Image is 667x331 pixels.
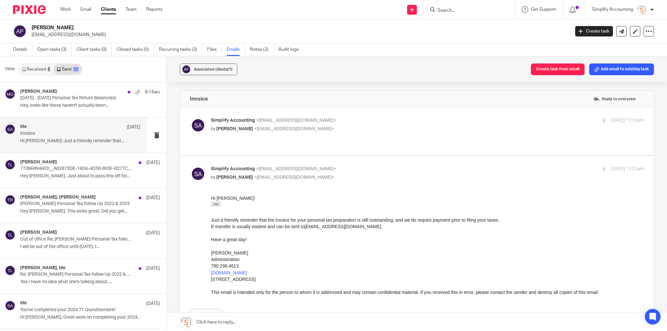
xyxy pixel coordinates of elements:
img: svg%3E [13,24,27,38]
h4: Me [20,124,27,130]
span: [PERSON_NAME] [216,175,253,180]
img: svg%3E [5,230,15,240]
img: svg%3E [5,159,15,170]
p: [DATE] 11:12am [611,117,644,124]
input: Search [437,8,495,14]
h2: [PERSON_NAME] [32,24,459,31]
img: svg%3E [181,64,191,74]
span: to [211,175,215,180]
span: Simplify Accounting [211,167,255,171]
a: Work [60,6,71,13]
div: 6 [48,67,50,72]
span: Get Support [531,7,556,12]
p: [DATE] [146,159,160,166]
p: [DATE] [146,300,160,307]
button: Create task from email [531,63,585,75]
a: Create task [575,26,613,36]
p: [EMAIL_ADDRESS][DOMAIN_NAME] [32,32,565,38]
a: Closed tasks (5) [117,43,154,56]
p: Out of office Re: [PERSON_NAME] Personal Tax follow Up 2022 & 2023 [20,237,132,242]
button: Add email to existing task [589,63,654,75]
h4: Me [20,300,27,306]
a: Sent50 [53,64,81,75]
p: Hey [PERSON_NAME], Just about to pass this off for... [20,173,160,179]
p: I will be out of the office until [DATE]. I... [20,244,160,250]
p: Hi [PERSON_NAME], Great work on completing your 2024... [20,315,160,320]
a: Reports [146,6,163,13]
label: Reply to everyone [591,94,637,104]
p: Hey, looks like these haven't actually been... [20,103,160,108]
p: [DATE] - [DATE] Personal Tax Return Balance(s) [20,95,132,101]
a: Client tasks (0) [77,43,112,56]
span: <[EMAIL_ADDRESS][DOMAIN_NAME]> [254,175,334,180]
span: View [5,66,15,73]
p: Yea I have no idea what she's talking about. ... [20,279,160,285]
p: [PERSON_NAME] Personal Tax follow Up 2022 & 2023 [20,201,132,207]
h4: [PERSON_NAME], Me [20,265,65,271]
a: Received6 [19,64,53,75]
a: Open tasks (3) [37,43,72,56]
a: Email [80,6,91,13]
img: svg%3E [5,89,15,99]
a: Team [126,6,136,13]
p: [DATE] [146,230,160,236]
img: svg%3E [5,265,15,276]
a: Clients [101,6,116,13]
a: [EMAIL_ADDRESS][DOMAIN_NAME] [93,29,170,34]
img: svg%3E [5,124,15,134]
p: 8:14am [145,89,160,95]
h4: [PERSON_NAME] [20,159,57,165]
img: Screenshot%202023-11-29%20141159.png [636,5,647,15]
span: Associated clients [194,67,233,71]
img: svg%3E [5,195,15,205]
span: to [211,127,215,131]
span: [PERSON_NAME] [216,127,253,131]
a: Forward [190,309,222,321]
p: Hi [PERSON_NAME]! Just a friendly reminder that... [20,138,140,144]
p: [DATE] [146,195,160,201]
p: Re: [PERSON_NAME] Personal Tax follow Up 2022 & 2023 [20,272,132,277]
p: 77386894603__A82873DE-14D6-4D58-893F-8277C4D9116B-preview.pvt [20,166,132,172]
button: Associated clients(1) [180,63,237,75]
h4: [PERSON_NAME], [PERSON_NAME] [20,195,96,200]
p: Hey [PERSON_NAME], This looks great. Did you get... [20,209,160,214]
p: Simplify Accounting [592,6,633,13]
a: Notes (2) [250,43,274,56]
span: <[EMAIL_ADDRESS][DOMAIN_NAME]> [254,127,334,131]
a: Recurring tasks (3) [159,43,202,56]
h4: Invoice [190,96,208,102]
span: <[EMAIL_ADDRESS][DOMAIN_NAME]> [256,118,336,123]
img: svg%3E [190,117,206,133]
h4: [PERSON_NAME] [20,230,57,235]
a: Details [13,43,32,56]
img: Pixie [13,5,46,14]
p: [DATE] [127,124,140,131]
h4: [PERSON_NAME] [20,89,57,94]
span: <[EMAIL_ADDRESS][DOMAIN_NAME]> [256,167,336,171]
a: Audit logs [278,43,304,56]
a: Emails [227,43,245,56]
img: svg%3E [5,300,15,311]
div: 50 [73,67,78,72]
p: Invoice [20,131,116,136]
p: You've completed your 2024 T1 Questionnaire! [20,307,132,313]
p: [DATE] 11:31am [611,166,644,172]
span: (1) [228,67,233,71]
span: Simplify Accounting [211,118,255,123]
img: svg%3E [190,166,206,182]
a: Files [207,43,222,56]
p: [DATE] [146,265,160,272]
